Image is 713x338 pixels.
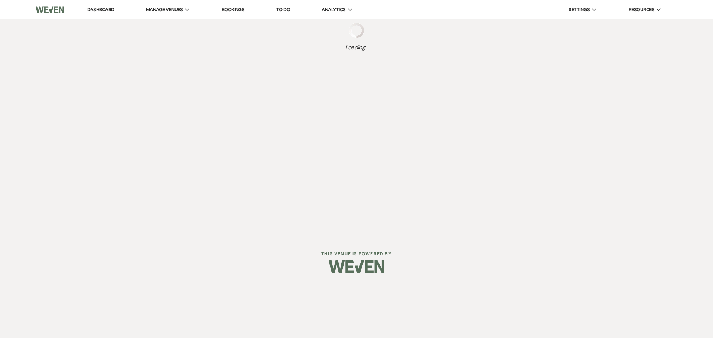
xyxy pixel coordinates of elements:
[569,6,590,13] span: Settings
[276,6,290,13] a: To Do
[322,6,345,13] span: Analytics
[146,6,183,13] span: Manage Venues
[222,6,245,13] a: Bookings
[329,254,384,280] img: Weven Logo
[87,6,114,13] a: Dashboard
[345,43,368,52] span: Loading...
[629,6,654,13] span: Resources
[36,2,64,17] img: Weven Logo
[349,23,364,38] img: loading spinner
